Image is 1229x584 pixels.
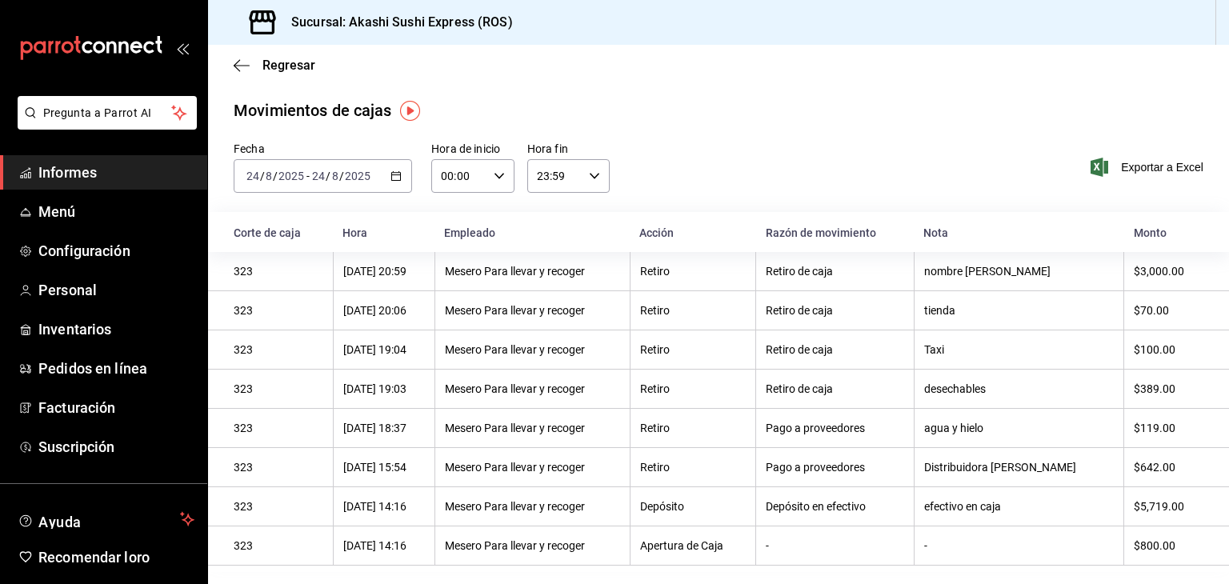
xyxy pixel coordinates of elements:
[278,170,305,182] input: ----
[766,461,865,474] font: Pago a proveedores
[265,170,273,182] input: --
[640,382,670,395] font: Retiro
[38,360,147,377] font: Pedidos en línea
[1134,422,1175,434] font: $119.00
[766,226,876,239] font: Razón de movimiento
[924,461,1076,474] font: Distribuidora [PERSON_NAME]
[400,101,420,121] img: Marcador de información sobre herramientas
[766,422,865,434] font: Pago a proveedores
[1134,265,1184,278] font: $3,000.00
[1134,500,1184,513] font: $5,719.00
[766,539,769,552] font: -
[176,42,189,54] button: abrir_cajón_menú
[445,500,585,513] font: Mesero Para llevar y recoger
[924,382,986,395] font: desechables
[326,170,330,182] font: /
[234,539,253,552] font: 323
[924,500,1001,513] font: efectivo en caja
[38,203,76,220] font: Menú
[445,539,585,552] font: Mesero Para llevar y recoger
[431,142,500,155] font: Hora de inicio
[924,265,1051,278] font: nombre [PERSON_NAME]
[640,304,670,317] font: Retiro
[18,96,197,130] button: Pregunta a Parrot AI
[1134,382,1175,395] font: $389.00
[311,170,326,182] input: --
[234,304,253,317] font: 323
[343,422,406,434] font: [DATE] 18:37
[923,226,948,239] font: Nota
[445,461,585,474] font: Mesero Para llevar y recoger
[38,438,114,455] font: Suscripción
[343,382,406,395] font: [DATE] 19:03
[639,226,674,239] font: Acción
[1134,461,1175,474] font: $642.00
[306,170,310,182] font: -
[640,422,670,434] font: Retiro
[260,170,265,182] font: /
[527,142,568,155] font: Hora fin
[766,304,833,317] font: Retiro de caja
[1134,226,1167,239] font: Monto
[234,226,301,239] font: Corte de caja
[339,170,344,182] font: /
[234,461,253,474] font: 323
[262,58,315,73] font: Regresar
[445,343,585,356] font: Mesero Para llevar y recoger
[234,101,392,120] font: Movimientos de cajas
[343,304,406,317] font: [DATE] 20:06
[38,399,115,416] font: Facturación
[343,343,406,356] font: [DATE] 19:04
[924,422,983,434] font: agua y hielo
[924,304,955,317] font: tienda
[234,142,265,155] font: Fecha
[246,170,260,182] input: --
[1134,343,1175,356] font: $100.00
[766,343,833,356] font: Retiro de caja
[344,170,371,182] input: ----
[43,106,152,119] font: Pregunta a Parrot AI
[766,382,833,395] font: Retiro de caja
[291,14,513,30] font: Sucursal: Akashi Sushi Express (ROS)
[924,343,944,356] font: Taxi
[38,164,97,181] font: Informes
[234,58,315,73] button: Regresar
[343,461,406,474] font: [DATE] 15:54
[38,321,111,338] font: Inventarios
[11,116,197,133] a: Pregunta a Parrot AI
[1134,304,1169,317] font: $70.00
[640,461,670,474] font: Retiro
[273,170,278,182] font: /
[640,265,670,278] font: Retiro
[640,500,684,513] font: Depósito
[445,265,585,278] font: Mesero Para llevar y recoger
[234,500,253,513] font: 323
[38,514,82,530] font: Ayuda
[640,539,723,552] font: Apertura de Caja
[924,539,927,552] font: -
[234,343,253,356] font: 323
[444,226,495,239] font: Empleado
[38,549,150,566] font: Recomendar loro
[766,500,866,513] font: Depósito en efectivo
[1121,161,1203,174] font: Exportar a Excel
[640,343,670,356] font: Retiro
[331,170,339,182] input: --
[445,382,585,395] font: Mesero Para llevar y recoger
[342,226,367,239] font: Hora
[38,242,130,259] font: Configuración
[234,422,253,434] font: 323
[445,304,585,317] font: Mesero Para llevar y recoger
[234,265,253,278] font: 323
[234,382,253,395] font: 323
[38,282,97,298] font: Personal
[766,265,833,278] font: Retiro de caja
[343,265,406,278] font: [DATE] 20:59
[343,539,406,552] font: [DATE] 14:16
[445,422,585,434] font: Mesero Para llevar y recoger
[343,500,406,513] font: [DATE] 14:16
[1134,539,1175,552] font: $800.00
[1094,158,1203,177] button: Exportar a Excel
